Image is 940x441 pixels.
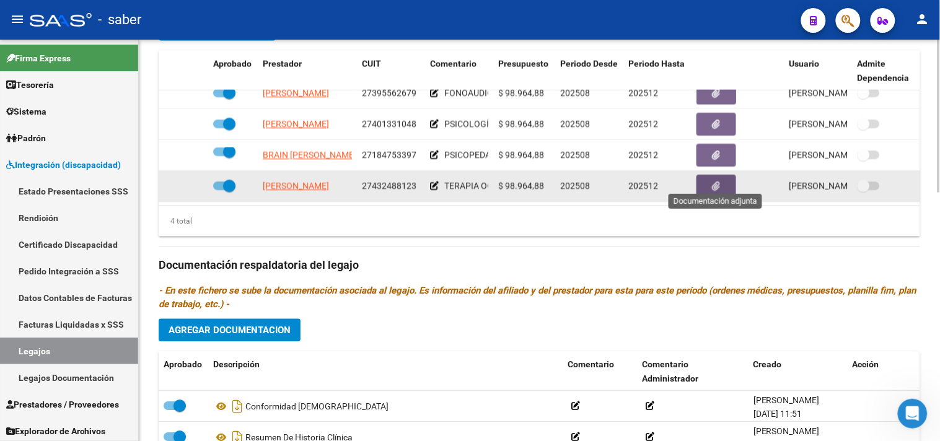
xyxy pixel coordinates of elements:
div: Soporte [44,146,78,159]
div: Soporte [44,100,78,113]
div: Profile image for Soporte [14,88,39,113]
h3: Documentación respaldatoria del legajo [159,257,920,274]
span: 27401331048 [362,119,416,129]
span: $ 98.964,88 [498,119,544,129]
button: Agregar Documentacion [159,319,301,342]
span: $ 98.964,88 [498,181,544,191]
span: Prestadores / Proveedores [6,398,119,411]
span: Integración (discapacidad) [6,158,121,172]
button: Mensajes [124,327,248,377]
datatable-header-cell: Comentario Administrador [637,352,749,393]
datatable-header-cell: Prestador [258,51,357,92]
datatable-header-cell: Descripción [208,352,563,393]
span: Agregar Documentacion [169,325,291,336]
span: Acción [853,360,879,370]
span: Firma Express [6,51,71,65]
span: [PERSON_NAME] [263,181,329,191]
datatable-header-cell: Comentario [425,51,493,92]
datatable-header-cell: Periodo Hasta [623,51,692,92]
div: • Hace 2sem [81,55,134,68]
datatable-header-cell: Presupuesto [493,51,555,92]
span: 202512 [628,181,658,191]
span: Presupuesto [498,59,548,69]
div: Soporte [44,192,78,205]
span: 27395562679 [362,88,416,98]
datatable-header-cell: Admite Dependencia [853,51,921,92]
span: - saber [98,6,141,33]
span: Periodo Desde [560,59,618,69]
span: 202508 [560,150,590,160]
span: PSICOLOGÍA [444,119,494,129]
datatable-header-cell: Acción [848,352,910,393]
span: 202512 [628,119,658,129]
span: TERAPIA OCUPACIONAL [444,181,540,191]
div: • Hace 9sem [81,100,134,113]
div: 4 total [159,215,192,229]
span: [PERSON_NAME] [DATE] [789,150,887,160]
span: FONOAUDIOLOGÍA [444,88,519,98]
datatable-header-cell: Creado [749,352,848,393]
span: Periodo Hasta [628,59,685,69]
span: Explorador de Archivos [6,424,105,438]
span: BRAIN [PERSON_NAME] [263,150,356,160]
span: Aprobado [164,360,202,370]
span: Tesorería [6,78,54,92]
span: Inicio [50,358,73,367]
span: 📣 Res. 01/2025: Nuevos Movimientos Hola [PERSON_NAME]! Te traemos las últimas Altas y Bajas relac... [44,134,837,144]
span: 202512 [628,150,658,160]
span: Descripción [213,360,260,370]
span: Comentario [568,360,614,370]
datatable-header-cell: CUIT [357,51,425,92]
span: Creado [753,360,782,370]
span: 202508 [560,88,590,98]
span: PSICOPEDAGOGÍA [444,150,517,160]
span: [PERSON_NAME] [263,88,329,98]
button: Envíanos un mensaje [53,289,196,314]
h1: Mensajes [94,5,157,26]
span: Comentario Administrador [642,360,698,384]
div: • Hace 13sem [81,192,140,205]
span: Usuario [789,59,820,69]
span: [PERSON_NAME] [753,396,820,406]
i: - En este fichero se sube la documentación asociada al legajo. Es información del afiliado y del ... [159,286,916,310]
span: 202508 [560,181,590,191]
span: Padrón [6,131,46,145]
span: [PERSON_NAME] [DATE] [789,181,887,191]
div: Profile image for Soporte [14,180,39,204]
div: Soporte [44,55,78,68]
span: Comentario [430,59,477,69]
div: • Hace 12sem [81,146,140,159]
span: Prestador [263,59,302,69]
datatable-header-cell: Usuario [784,51,853,92]
span: $ 98.964,88 [498,150,544,160]
span: [PERSON_NAME] [263,119,329,129]
span: Cualquier duda estamos a su disposición, que tenga un lindo dia! [44,180,328,190]
mat-icon: menu [10,12,25,27]
datatable-header-cell: Periodo Desde [555,51,623,92]
iframe: Intercom live chat [898,399,928,429]
span: $ 98.964,88 [498,88,544,98]
span: [PERSON_NAME] [DATE] [789,119,887,129]
div: Profile image for Soporte [14,134,39,159]
span: Admite Dependencia [858,59,910,83]
span: Mensajes [163,358,209,367]
span: 202512 [628,88,658,98]
i: Descargar documento [229,397,245,417]
span: [PERSON_NAME] [753,427,820,437]
span: [PERSON_NAME] [DATE] [789,88,887,98]
datatable-header-cell: Aprobado [208,51,258,92]
span: Sistema [6,105,46,118]
datatable-header-cell: Aprobado [159,352,208,393]
div: Conformidad [DEMOGRAPHIC_DATA] [213,397,558,417]
span: CUIT [362,59,381,69]
div: Profile image for Soporte [14,42,39,67]
span: [DATE] 11:51 [753,409,802,419]
span: 27184753397 [362,150,416,160]
span: 27432488123 [362,181,416,191]
datatable-header-cell: Comentario [563,352,637,393]
span: 202508 [560,119,590,129]
span: Aprobado [213,59,252,69]
mat-icon: person [915,12,930,27]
